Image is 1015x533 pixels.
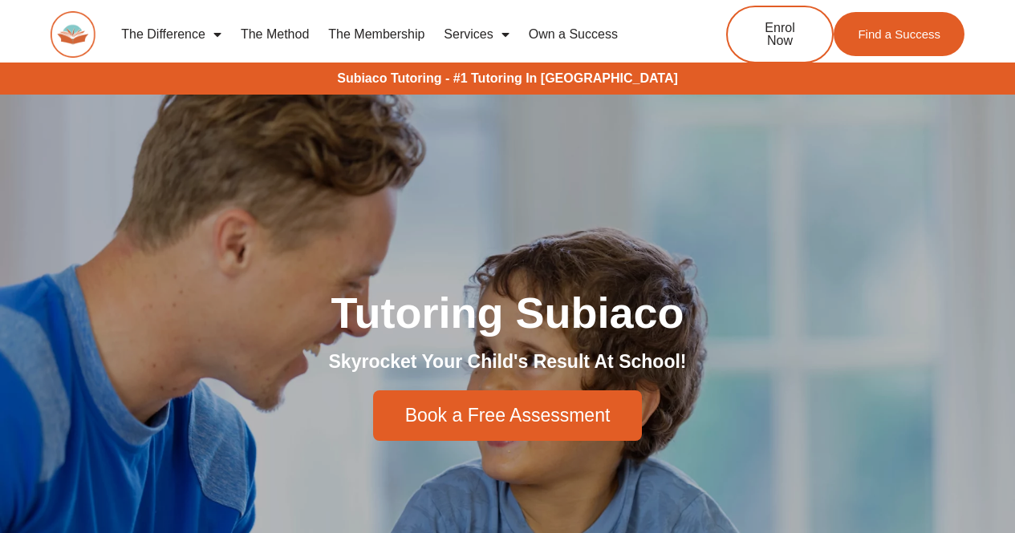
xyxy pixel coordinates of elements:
[519,16,627,53] a: Own a Success
[112,16,231,53] a: The Difference
[59,350,957,374] h2: Skyrocket Your Child's Result At School!
[858,28,940,40] span: Find a Success
[231,16,319,53] a: The Method
[405,406,611,425] span: Book a Free Assessment
[319,16,434,53] a: The Membership
[726,6,834,63] a: Enrol Now
[59,291,957,334] h1: Tutoring Subiaco
[112,16,673,53] nav: Menu
[834,12,964,56] a: Find a Success
[752,22,808,47] span: Enrol Now
[373,390,643,441] a: Book a Free Assessment
[434,16,518,53] a: Services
